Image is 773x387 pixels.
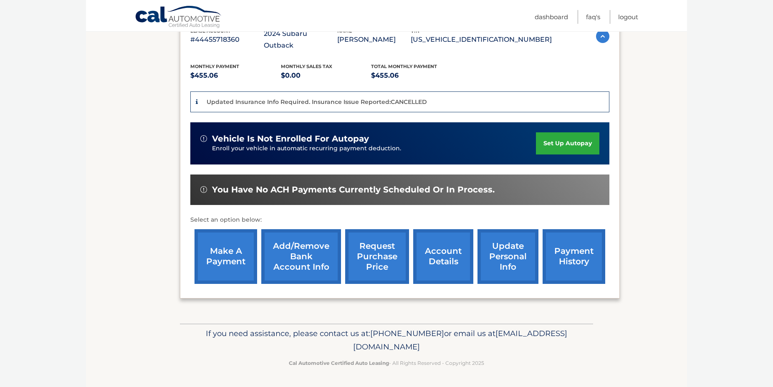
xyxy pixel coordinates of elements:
a: account details [413,229,473,284]
p: Updated Insurance Info Required. Insurance Issue Reported:CANCELLED [207,98,427,106]
p: $455.06 [371,70,462,81]
strong: Cal Automotive Certified Auto Leasing [289,360,389,366]
p: - All Rights Reserved - Copyright 2025 [185,359,588,367]
span: Monthly sales Tax [281,63,332,69]
a: request purchase price [345,229,409,284]
a: set up autopay [536,132,599,154]
span: [PHONE_NUMBER] [370,329,444,338]
span: vehicle is not enrolled for autopay [212,134,369,144]
p: If you need assistance, please contact us at: or email us at [185,327,588,354]
p: #44455718360 [190,34,264,46]
span: Monthly Payment [190,63,239,69]
span: You have no ACH payments currently scheduled or in process. [212,185,495,195]
a: update personal info [477,229,538,284]
a: Cal Automotive [135,5,222,30]
p: 2024 Subaru Outback [264,28,337,51]
a: FAQ's [586,10,600,24]
p: $0.00 [281,70,371,81]
a: Logout [618,10,638,24]
img: alert-white.svg [200,186,207,193]
p: Enroll your vehicle in automatic recurring payment deduction. [212,144,536,153]
a: payment history [543,229,605,284]
span: Total Monthly Payment [371,63,437,69]
img: accordion-active.svg [596,30,609,43]
p: [PERSON_NAME] [337,34,411,46]
p: $455.06 [190,70,281,81]
p: [US_VEHICLE_IDENTIFICATION_NUMBER] [411,34,552,46]
a: Dashboard [535,10,568,24]
p: Select an option below: [190,215,609,225]
a: Add/Remove bank account info [261,229,341,284]
img: alert-white.svg [200,135,207,142]
a: make a payment [195,229,257,284]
